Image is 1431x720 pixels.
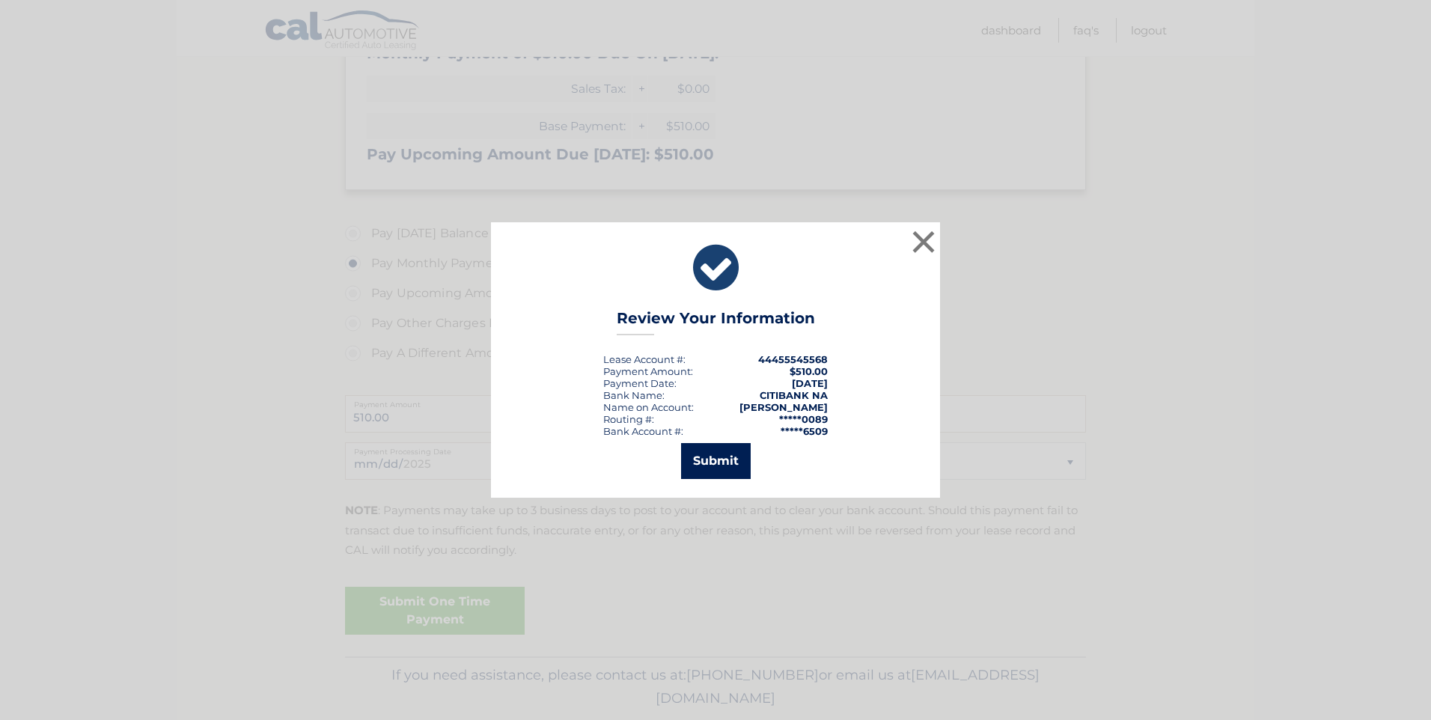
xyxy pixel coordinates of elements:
[681,443,751,479] button: Submit
[617,309,815,335] h3: Review Your Information
[603,425,683,437] div: Bank Account #:
[758,353,828,365] strong: 44455545568
[909,227,939,257] button: ×
[760,389,828,401] strong: CITIBANK NA
[603,401,694,413] div: Name on Account:
[739,401,828,413] strong: [PERSON_NAME]
[790,365,828,377] span: $510.00
[603,377,674,389] span: Payment Date
[603,377,677,389] div: :
[603,389,665,401] div: Bank Name:
[603,353,686,365] div: Lease Account #:
[603,365,693,377] div: Payment Amount:
[603,413,654,425] div: Routing #:
[792,377,828,389] span: [DATE]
